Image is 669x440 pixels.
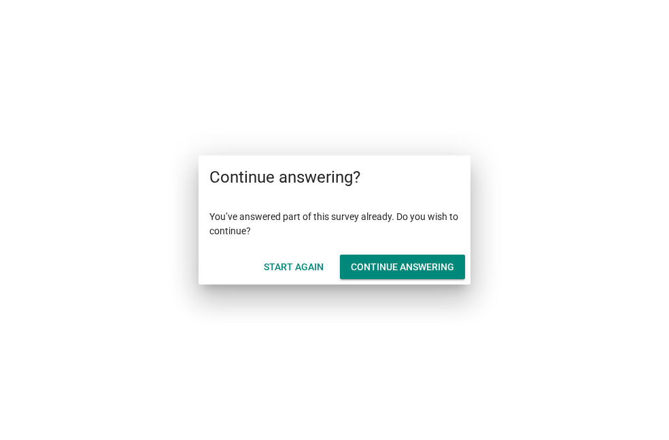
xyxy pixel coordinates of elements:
[340,255,465,279] button: Continue answering
[199,155,470,199] div: Continue answering?
[253,255,334,279] button: Start Again
[199,199,470,249] div: You’ve answered part of this survey already. Do you wish to continue?
[351,260,454,274] div: Continue answering
[264,260,324,274] div: Start Again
